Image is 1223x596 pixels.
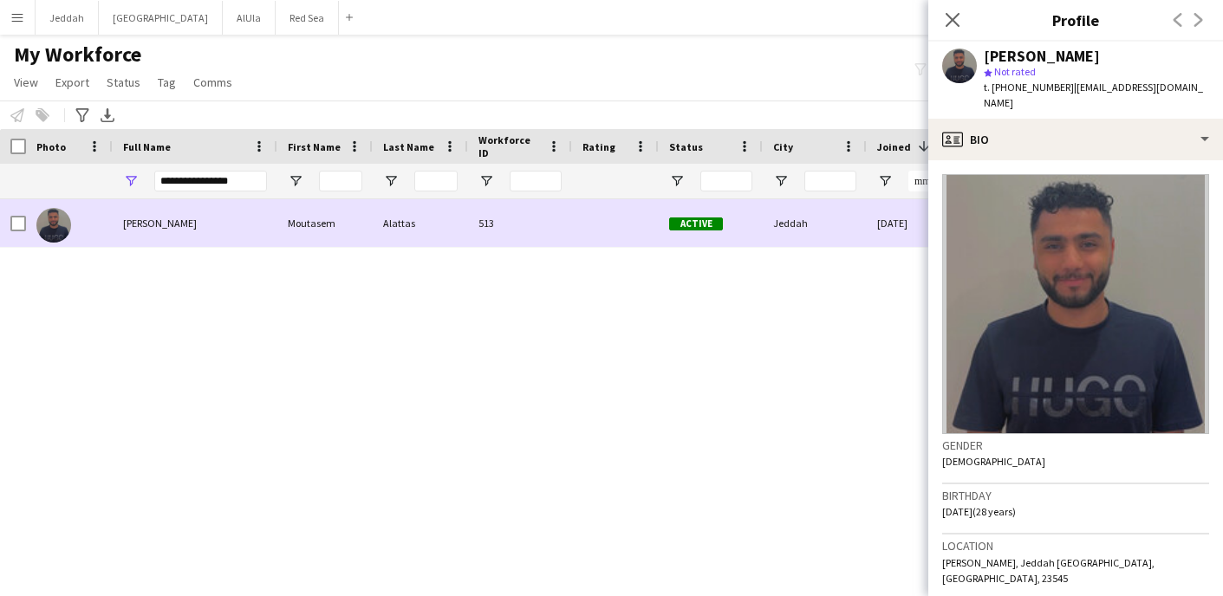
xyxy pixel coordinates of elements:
input: Status Filter Input [700,171,752,191]
h3: Gender [942,437,1209,453]
input: Workforce ID Filter Input [510,171,562,191]
span: [PERSON_NAME], Jeddah [GEOGRAPHIC_DATA], [GEOGRAPHIC_DATA], 23545 [942,556,1155,585]
span: Comms [193,74,232,90]
input: Last Name Filter Input [414,171,458,191]
a: View [7,71,45,94]
button: [GEOGRAPHIC_DATA] [99,1,223,35]
span: Last Name [383,140,434,153]
input: City Filter Input [804,171,856,191]
span: Status [669,140,703,153]
button: Open Filter Menu [669,173,685,189]
button: Open Filter Menu [123,173,139,189]
span: Tag [158,74,176,90]
img: Moutasem Alattas [36,208,71,243]
a: Status [100,71,147,94]
div: [PERSON_NAME] [984,49,1100,64]
div: 513 [468,199,572,247]
img: Crew avatar or photo [942,174,1209,434]
button: Jeddah [36,1,99,35]
button: Open Filter Menu [773,173,789,189]
span: | [EMAIL_ADDRESS][DOMAIN_NAME] [984,81,1203,109]
span: Workforce ID [478,133,541,159]
span: [DATE] (28 years) [942,505,1016,518]
div: Jeddah [763,199,867,247]
span: Export [55,74,89,90]
a: Comms [186,71,239,94]
span: My Workforce [14,42,141,68]
app-action-btn: Export XLSX [97,105,118,126]
span: Joined [877,140,911,153]
span: Active [669,217,723,230]
a: Export [49,71,96,94]
span: Full Name [123,140,171,153]
app-action-btn: Advanced filters [72,105,93,126]
button: AlUla [223,1,276,35]
span: t. [PHONE_NUMBER] [984,81,1074,94]
span: City [773,140,793,153]
h3: Location [942,538,1209,554]
button: Open Filter Menu [877,173,893,189]
div: [DATE] [867,199,971,247]
button: Red Sea [276,1,339,35]
button: Open Filter Menu [383,173,399,189]
span: [PERSON_NAME] [123,217,197,230]
span: First Name [288,140,341,153]
input: First Name Filter Input [319,171,362,191]
h3: Profile [928,9,1223,31]
input: Full Name Filter Input [154,171,267,191]
h3: Birthday [942,488,1209,503]
input: Joined Filter Input [908,171,960,191]
div: Moutasem [277,199,373,247]
a: Tag [151,71,183,94]
div: Bio [928,119,1223,160]
button: Open Filter Menu [288,173,303,189]
span: Not rated [994,65,1036,78]
span: Rating [582,140,615,153]
span: View [14,74,38,90]
div: Alattas [373,199,468,247]
span: Photo [36,140,66,153]
span: Status [107,74,140,90]
span: [DEMOGRAPHIC_DATA] [942,455,1045,468]
button: Open Filter Menu [478,173,494,189]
